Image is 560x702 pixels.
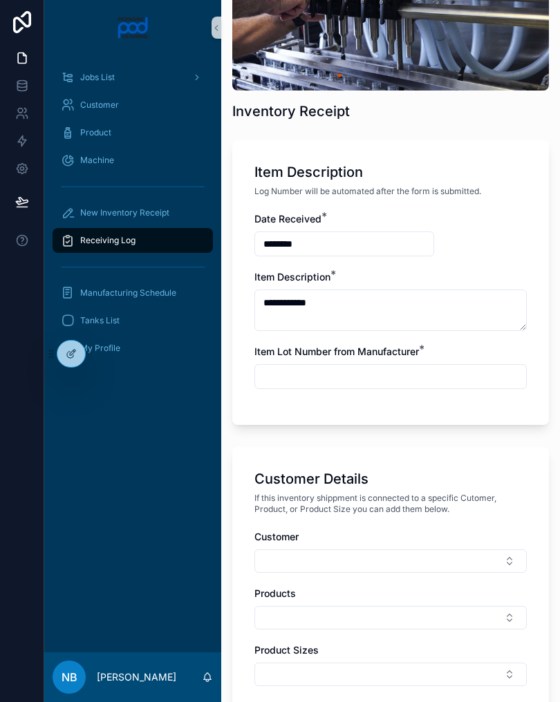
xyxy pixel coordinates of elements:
span: If this inventory shippment is connected to a specific Cutomer, Product, or Product Size you can ... [254,493,527,515]
button: Select Button [254,663,527,686]
span: Item Lot Number from Manufacturer [254,345,419,357]
a: Product [53,120,213,145]
h1: Item Description [254,162,363,182]
span: Jobs List [80,72,115,83]
span: Customer [80,99,119,111]
p: [PERSON_NAME] [97,670,176,684]
a: Jobs List [53,65,213,90]
a: Customer [53,93,213,117]
a: Receiving Log [53,228,213,253]
a: Manufacturing Schedule [53,281,213,305]
h1: Customer Details [254,469,368,488]
a: Tanks List [53,308,213,333]
img: App logo [117,17,149,39]
span: Item Description [254,271,330,283]
span: Date Received [254,213,321,225]
span: Customer [254,531,299,542]
span: Machine [80,155,114,166]
span: New Inventory Receipt [80,207,169,218]
button: Select Button [254,606,527,629]
a: My Profile [53,336,213,361]
div: scrollable content [44,55,221,652]
button: Select Button [254,549,527,573]
span: Log Number will be automated after the form is submitted. [254,186,481,197]
span: My Profile [80,343,120,354]
span: Products [254,587,296,599]
h1: Inventory Receipt [232,102,350,121]
span: Product [80,127,111,138]
span: Tanks List [80,315,120,326]
span: Manufacturing Schedule [80,287,176,298]
span: Receiving Log [80,235,136,246]
a: Machine [53,148,213,173]
span: NB [62,669,77,685]
span: Product Sizes [254,644,319,656]
a: New Inventory Receipt [53,200,213,225]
